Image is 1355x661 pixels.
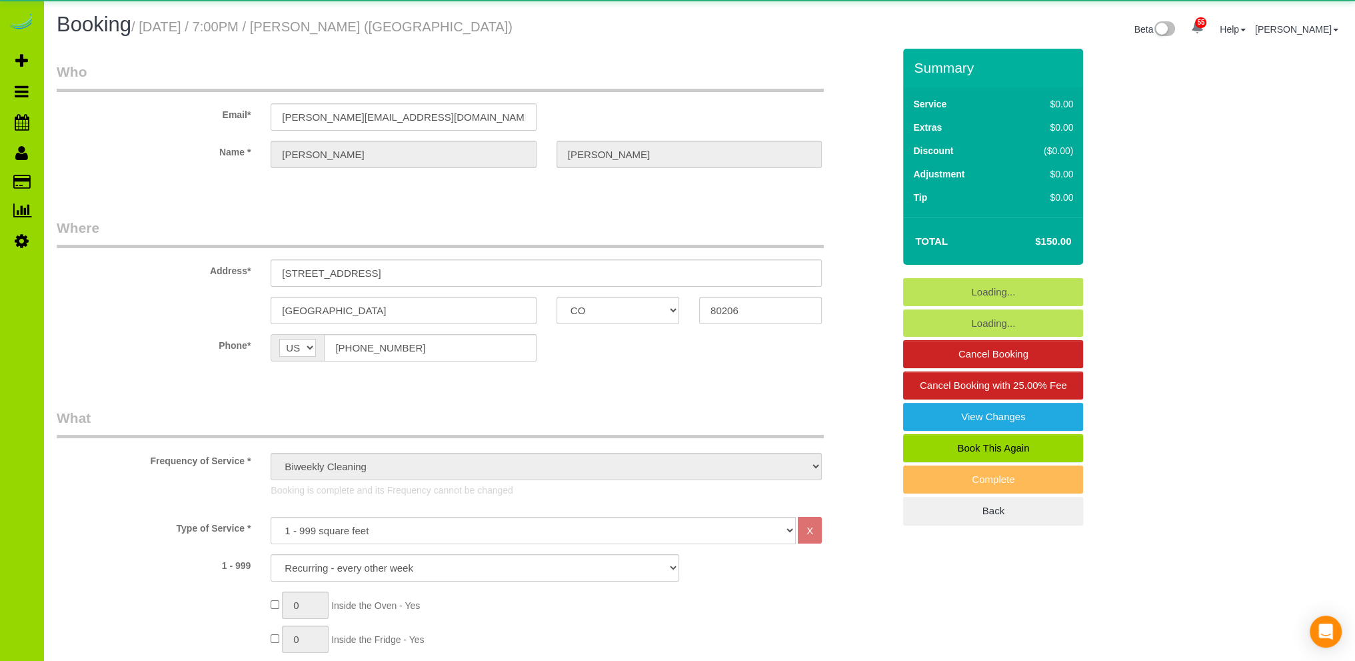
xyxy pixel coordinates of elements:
[331,600,420,611] span: Inside the Oven - Yes
[913,97,946,111] label: Service
[1016,144,1073,157] div: ($0.00)
[915,235,948,247] strong: Total
[271,484,822,497] p: Booking is complete and its Frequency cannot be changed
[995,236,1071,247] h4: $150.00
[913,167,964,181] label: Adjustment
[271,103,536,131] input: Email*
[920,380,1067,391] span: Cancel Booking with 25.00% Fee
[331,634,424,645] span: Inside the Fridge - Yes
[47,554,261,572] label: 1 - 999
[1310,616,1342,648] div: Open Intercom Messenger
[47,334,261,352] label: Phone*
[47,517,261,535] label: Type of Service *
[271,297,536,324] input: City*
[903,434,1083,462] a: Book This Again
[903,497,1083,525] a: Back
[57,62,824,92] legend: Who
[914,60,1076,75] h3: Summary
[1195,17,1206,28] span: 55
[1016,167,1073,181] div: $0.00
[47,259,261,277] label: Address*
[324,334,536,362] input: Phone*
[903,403,1083,431] a: View Changes
[1255,24,1338,35] a: [PERSON_NAME]
[1016,97,1073,111] div: $0.00
[903,372,1083,400] a: Cancel Booking with 25.00% Fee
[557,141,822,168] input: Last Name*
[57,218,824,248] legend: Where
[1153,21,1175,39] img: New interface
[1016,121,1073,134] div: $0.00
[131,19,513,34] small: / [DATE] / 7:00PM / [PERSON_NAME] ([GEOGRAPHIC_DATA])
[1134,24,1176,35] a: Beta
[903,340,1083,368] a: Cancel Booking
[1220,24,1246,35] a: Help
[699,297,822,324] input: Zip Code*
[913,191,927,204] label: Tip
[913,144,953,157] label: Discount
[8,13,35,32] img: Automaid Logo
[47,450,261,468] label: Frequency of Service *
[1016,191,1073,204] div: $0.00
[913,121,942,134] label: Extras
[1184,13,1210,43] a: 55
[271,141,536,168] input: First Name*
[47,141,261,159] label: Name *
[57,408,824,438] legend: What
[47,103,261,121] label: Email*
[57,13,131,36] span: Booking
